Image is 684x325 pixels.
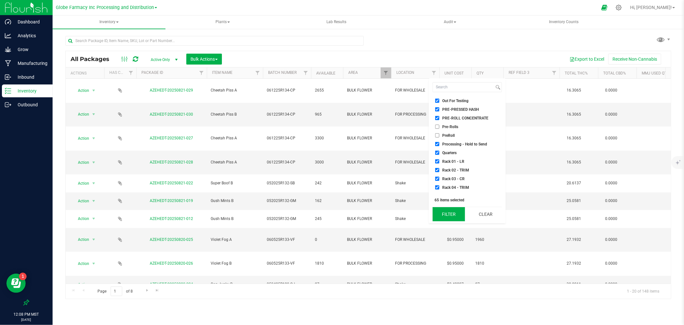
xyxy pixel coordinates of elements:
span: 061225R134-CP [267,111,307,118]
span: Action [72,280,89,289]
span: 16.3065 [563,158,584,167]
span: 27 [475,281,500,287]
span: Action [72,197,89,206]
span: 0.0000 [602,158,621,167]
input: Processing - Hold to Send [435,142,439,146]
span: Open Ecommerce Menu [597,1,612,14]
span: select [90,214,98,223]
input: PRE-PRESSED HASH [435,107,439,111]
span: 3000 [315,159,339,165]
span: Out For Testing [442,99,469,103]
span: 27 [315,281,339,287]
span: BULK FLOWER [347,180,387,186]
input: Rack 01 - LR [435,159,439,163]
span: PRE-PRESSED HASH [442,108,479,111]
a: Filter [196,67,207,78]
a: AZEHEDT-20250820-024 [150,282,193,286]
a: AZEHEDT-20250820-026 [150,261,193,266]
span: select [90,235,98,244]
span: 16.3065 [563,134,584,143]
button: Receive Non-Cannabis [608,54,661,65]
inline-svg: Inbound [5,74,11,80]
span: select [90,134,98,143]
span: BULK FLOWER [347,135,387,141]
span: PRE-ROLL CONCENTRATE [442,116,488,120]
span: 27.1932 [563,235,584,244]
span: FOR PROCESSING [395,260,435,267]
span: 1810 [475,260,500,267]
inline-svg: Dashboard [5,19,11,25]
span: Cheetah Piss A [211,135,259,141]
span: Super Boof B [211,180,259,186]
a: Unit Cost [444,71,464,75]
span: Lab Results [318,19,355,25]
span: 0.0000 [602,259,621,268]
span: BULK FLOWER [347,260,387,267]
span: Audit [394,16,506,29]
td: $3.48827 [439,276,471,294]
inline-svg: Inventory [5,88,11,94]
span: Action [72,86,89,95]
span: 30.0911 [563,280,584,289]
span: 162 [315,198,339,204]
a: Location [396,70,414,75]
span: select [90,259,98,268]
a: Ref Field 3 [509,70,529,75]
span: FOR WHOLESALE [395,135,435,141]
span: Gush Mints B [211,216,259,222]
p: 12:08 PM MST [3,312,50,317]
span: Gush Mints B [211,198,259,204]
span: Globe Farmacy Inc Processing and Distribution [56,5,154,10]
span: select [90,158,98,167]
p: Inventory [11,87,50,95]
span: 061225R134-CP [267,87,307,93]
span: select [90,86,98,95]
a: Inventory [53,15,165,29]
a: Go to the next page [142,286,152,295]
p: Manufacturing [11,59,50,67]
a: Inventory Counts [507,15,620,29]
span: 2655 [315,87,339,93]
span: BULK FLOWER [347,216,387,222]
iframe: Resource center unread badge [19,273,27,280]
span: 245 [315,216,339,222]
span: Action [72,110,89,119]
span: FOR WHOLESALE [395,237,435,243]
a: AZEHEDT-20250821-027 [150,136,193,140]
a: AZEHEDT-20250821-028 [150,160,193,164]
span: Plants [166,16,279,29]
span: 0.0000 [602,134,621,143]
div: Manage settings [615,4,623,11]
a: Plants [166,15,279,29]
span: 0.0000 [602,214,621,224]
button: Filter [433,207,465,221]
span: Hi, [PERSON_NAME]! [630,5,672,10]
inline-svg: Manufacturing [5,60,11,66]
input: Rack 04 - TRIM [435,185,439,189]
a: AZEHEDT-20250821-012 [150,216,193,221]
span: 0.0000 [602,280,621,289]
span: Cheetah Piss A [211,87,259,93]
a: Batch Number [268,70,297,75]
span: Action [72,259,89,268]
label: Pin the sidebar to full width on large screens [23,299,30,306]
span: 060525R133-VF [267,237,307,243]
input: PreRoll [435,133,439,137]
span: 0.0000 [602,179,621,188]
span: 060525R133-VF [267,260,307,267]
span: 16.3065 [563,86,584,95]
span: 1 - 20 of 148 items [622,286,664,296]
iframe: Resource center [6,274,26,293]
p: Dashboard [11,18,50,26]
span: 1960 [475,237,500,243]
span: FOR PROCESSING [395,111,435,118]
input: Pre-Rolls [435,125,439,129]
a: Audit [393,15,506,29]
p: [DATE] [3,317,50,322]
span: 052025R132-GM [267,216,307,222]
span: 052025R132-SB [267,180,307,186]
span: PreRoll [442,134,455,137]
input: Rack 03 - CR [435,177,439,181]
a: Total CBD% [603,71,626,75]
